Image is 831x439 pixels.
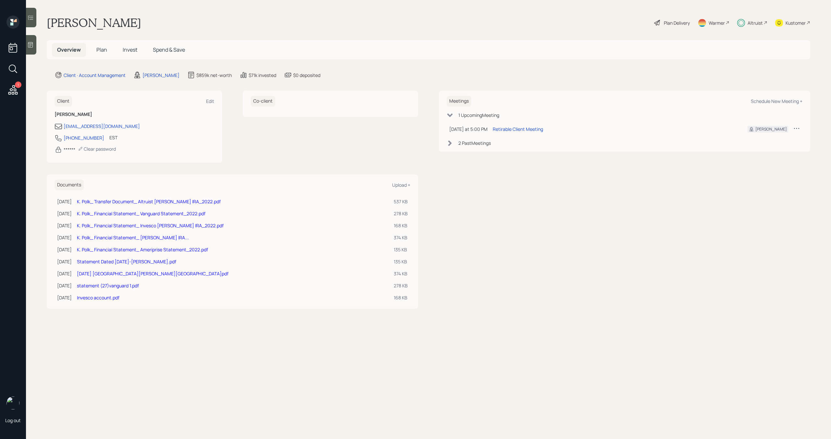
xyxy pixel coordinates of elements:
[77,222,224,229] a: K. Polk_ Financial Statement_ Invesco [PERSON_NAME] IRA_2022.pdf
[251,96,275,107] h6: Co-client
[55,180,84,190] h6: Documents
[394,282,408,289] div: 278 KB
[55,112,214,117] h6: [PERSON_NAME]
[293,72,320,79] div: $0 deposited
[15,82,21,88] div: 1
[96,46,107,53] span: Plan
[5,417,21,423] div: Log out
[394,210,408,217] div: 278 KB
[57,270,72,277] div: [DATE]
[458,140,491,146] div: 2 Past Meeting s
[6,396,19,409] img: michael-russo-headshot.png
[394,198,408,205] div: 537 KB
[755,126,787,132] div: [PERSON_NAME]
[78,146,116,152] div: Clear password
[664,19,690,26] div: Plan Delivery
[449,126,488,132] div: [DATE] at 5:00 PM
[206,98,214,104] div: Edit
[249,72,276,79] div: $71k invested
[64,123,140,130] div: [EMAIL_ADDRESS][DOMAIN_NAME]
[458,112,499,119] div: 1 Upcoming Meeting
[153,46,185,53] span: Spend & Save
[77,210,205,217] a: K. Polk_ Financial Statement_ Vanguard Statement_2022.pdf
[77,246,208,253] a: K. Polk_ Financial Statement_ Ameriprise Statement_2022.pdf
[77,234,189,241] a: K. Polk_ Financial Statement_ [PERSON_NAME] IRA...
[143,72,180,79] div: [PERSON_NAME]
[57,198,72,205] div: [DATE]
[392,182,410,188] div: Upload +
[77,198,221,205] a: K. Polk_ Transfer Document_ Altruist [PERSON_NAME] IRA_2022.pdf
[394,294,408,301] div: 168 KB
[57,234,72,241] div: [DATE]
[748,19,763,26] div: Altruist
[57,46,81,53] span: Overview
[493,126,543,132] div: Retirable Client Meeting
[55,96,72,107] h6: Client
[394,246,408,253] div: 135 KB
[394,270,408,277] div: 374 KB
[709,19,725,26] div: Warmer
[109,134,118,141] div: EST
[786,19,806,26] div: Kustomer
[57,258,72,265] div: [DATE]
[57,282,72,289] div: [DATE]
[64,72,126,79] div: Client · Account Management
[447,96,471,107] h6: Meetings
[394,222,408,229] div: 168 KB
[77,282,139,289] a: statement (27)vanguard 1.pdf
[77,295,119,301] a: Invesco account.pdf
[394,258,408,265] div: 135 KB
[57,222,72,229] div: [DATE]
[123,46,137,53] span: Invest
[57,210,72,217] div: [DATE]
[77,258,176,265] a: Statement Dated [DATE]-[PERSON_NAME].pdf
[64,134,104,141] div: [PHONE_NUMBER]
[751,98,802,104] div: Schedule New Meeting +
[196,72,232,79] div: $859k net-worth
[77,270,229,277] a: [DATE] [GEOGRAPHIC_DATA][PERSON_NAME][GEOGRAPHIC_DATA]pdf
[57,294,72,301] div: [DATE]
[57,246,72,253] div: [DATE]
[394,234,408,241] div: 374 KB
[47,16,141,30] h1: [PERSON_NAME]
